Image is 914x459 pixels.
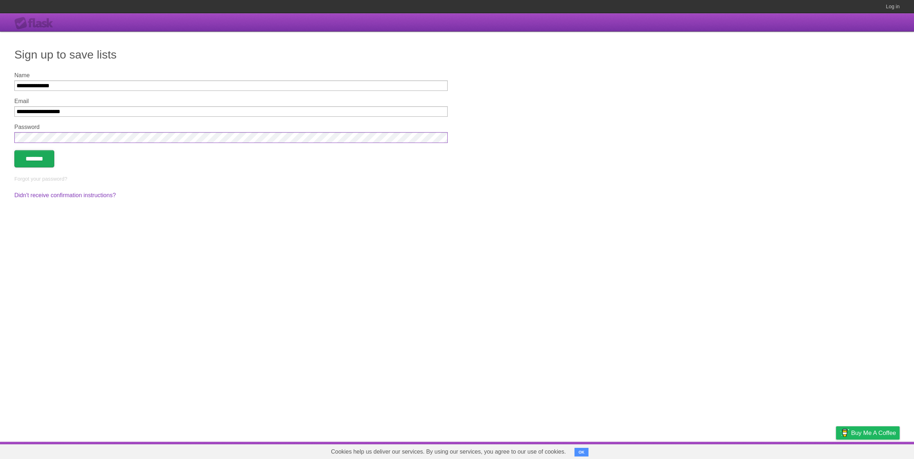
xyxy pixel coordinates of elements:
[827,444,845,457] a: Privacy
[851,427,896,439] span: Buy me a coffee
[14,72,448,79] label: Name
[14,192,116,198] a: Didn't receive confirmation instructions?
[836,426,900,440] a: Buy me a coffee
[574,448,588,456] button: OK
[802,444,818,457] a: Terms
[740,444,756,457] a: About
[764,444,793,457] a: Developers
[854,444,900,457] a: Suggest a feature
[840,427,849,439] img: Buy me a coffee
[14,124,448,130] label: Password
[14,17,57,30] div: Flask
[324,445,573,459] span: Cookies help us deliver our services. By using our services, you agree to our use of cookies.
[14,98,448,105] label: Email
[14,176,67,182] a: Forgot your password?
[14,46,900,63] h1: Sign up to save lists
